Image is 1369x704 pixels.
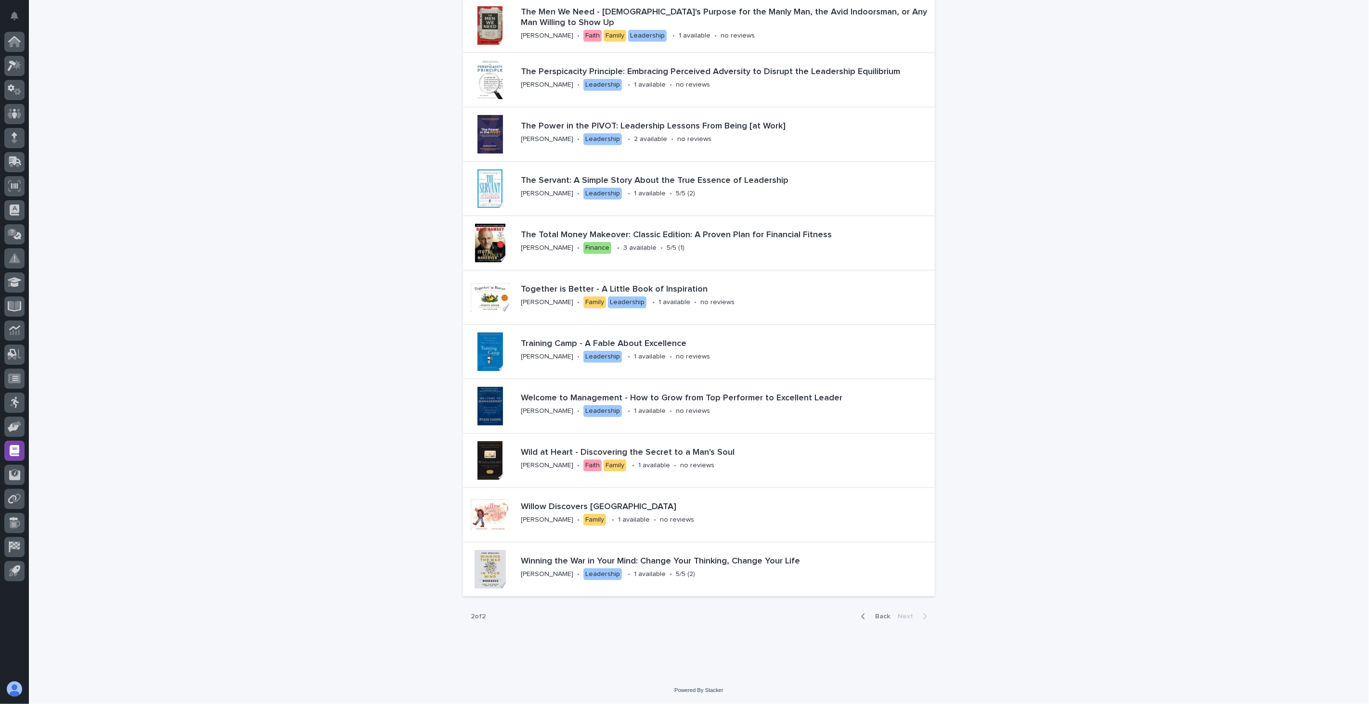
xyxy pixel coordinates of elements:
p: • [670,353,672,361]
p: [PERSON_NAME] [521,298,573,307]
p: • [628,353,630,361]
a: Together is Better - A Little Book of Inspiration[PERSON_NAME]•FamilyLeadership•1 available•no re... [463,270,935,325]
p: 2 available [634,135,667,143]
div: Faith [583,460,602,472]
p: • [671,135,673,143]
button: Back [853,612,894,621]
p: Wild at Heart - Discovering the Secret to a Man's Soul [521,448,928,458]
a: The Perspicacity Principle: Embracing Perceived Adversity to Disrupt the Leadership Equilibrium[P... [463,53,935,107]
p: 1 available [634,407,666,415]
p: no reviews [660,516,694,524]
p: The Servant: A Simple Story About the True Essence of Leadership [521,176,931,186]
div: Leadership [583,351,622,363]
p: [PERSON_NAME] [521,353,573,361]
p: 1 available [638,461,670,470]
p: • [577,407,580,415]
span: Back [869,613,890,620]
p: 1 available [634,570,666,578]
p: 5/5 (2) [676,570,695,578]
p: • [670,407,672,415]
p: no reviews [677,135,711,143]
p: [PERSON_NAME] [521,407,573,415]
a: Winning the War in Your Mind: Change Your Thinking, Change Your Life[PERSON_NAME]•Leadership•1 av... [463,542,935,597]
p: The Power in the PIVOT: Leadership Lessons From Being [at Work] [521,121,931,132]
p: no reviews [676,407,710,415]
p: [PERSON_NAME] [521,516,573,524]
p: • [577,570,580,578]
p: 2 of 2 [463,605,493,628]
a: Wild at Heart - Discovering the Secret to a Man's Soul[PERSON_NAME]•FaithFamily•1 available•no re... [463,434,935,488]
p: • [694,298,697,307]
p: • [577,244,580,252]
a: The Servant: A Simple Story About the True Essence of Leadership[PERSON_NAME]•Leadership•1 availa... [463,162,935,216]
p: [PERSON_NAME] [521,135,573,143]
p: 5/5 (2) [676,190,695,198]
p: The Total Money Makeover: Classic Edition: A Proven Plan for Financial Fitness [521,230,931,241]
button: Next [894,612,935,621]
a: The Power in the PIVOT: Leadership Lessons From Being [at Work][PERSON_NAME]•Leadership•2 availab... [463,107,935,162]
div: Leadership [628,30,667,42]
p: • [670,190,672,198]
p: [PERSON_NAME] [521,570,573,578]
button: users-avatar [4,679,25,699]
p: 1 available [634,81,666,89]
div: Leadership [583,188,622,200]
div: Notifications [12,12,25,27]
button: Notifications [4,6,25,26]
p: • [577,81,580,89]
p: • [660,244,663,252]
p: Winning the War in Your Mind: Change Your Thinking, Change Your Life [521,556,931,567]
p: [PERSON_NAME] [521,81,573,89]
p: [PERSON_NAME] [521,190,573,198]
p: • [628,81,630,89]
p: • [652,298,655,307]
a: Training Camp - A Fable About Excellence[PERSON_NAME]•Leadership•1 available•no reviews [463,325,935,379]
p: no reviews [676,81,710,89]
p: • [577,298,580,307]
p: no reviews [721,32,755,40]
p: 1 available [659,298,690,307]
p: • [628,135,630,143]
p: • [628,407,630,415]
p: • [628,570,630,578]
a: The Total Money Makeover: Classic Edition: A Proven Plan for Financial Fitness[PERSON_NAME]•Finan... [463,216,935,270]
p: Training Camp - A Fable About Excellence [521,339,876,349]
p: Together is Better - A Little Book of Inspiration [521,284,921,295]
span: Next [898,613,919,620]
div: Leadership [608,296,646,308]
p: 1 available [634,190,666,198]
p: • [577,516,580,524]
p: 1 available [634,353,666,361]
p: 5/5 (1) [667,244,684,252]
p: • [654,516,656,524]
p: • [714,32,717,40]
p: • [577,32,580,40]
p: • [577,353,580,361]
p: 1 available [618,516,650,524]
p: • [672,32,675,40]
p: • [670,570,672,578]
div: Leadership [583,568,622,580]
p: [PERSON_NAME] [521,461,573,470]
div: Leadership [583,133,622,145]
div: Leadership [583,79,622,91]
div: Finance [583,242,611,254]
p: Welcome to Management - How to Grow from Top Performer to Excellent Leader [521,393,931,404]
p: • [617,244,620,252]
p: no reviews [680,461,714,470]
p: [PERSON_NAME] [521,32,573,40]
p: 1 available [679,32,710,40]
p: • [577,190,580,198]
p: Willow Discovers [GEOGRAPHIC_DATA] [521,502,850,512]
p: • [577,461,580,470]
p: [PERSON_NAME] [521,244,573,252]
div: Family [583,296,606,308]
a: Willow Discovers [GEOGRAPHIC_DATA][PERSON_NAME]•Family•1 available•no reviews [463,488,935,542]
p: no reviews [676,353,710,361]
p: The Men We Need - [DEMOGRAPHIC_DATA]'s Purpose for the Manly Man, the Avid Indoorsman, or Any Man... [521,7,931,28]
div: Family [583,514,606,526]
p: • [674,461,676,470]
p: • [612,516,614,524]
a: Powered By Stacker [674,687,723,693]
div: Family [604,460,626,472]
